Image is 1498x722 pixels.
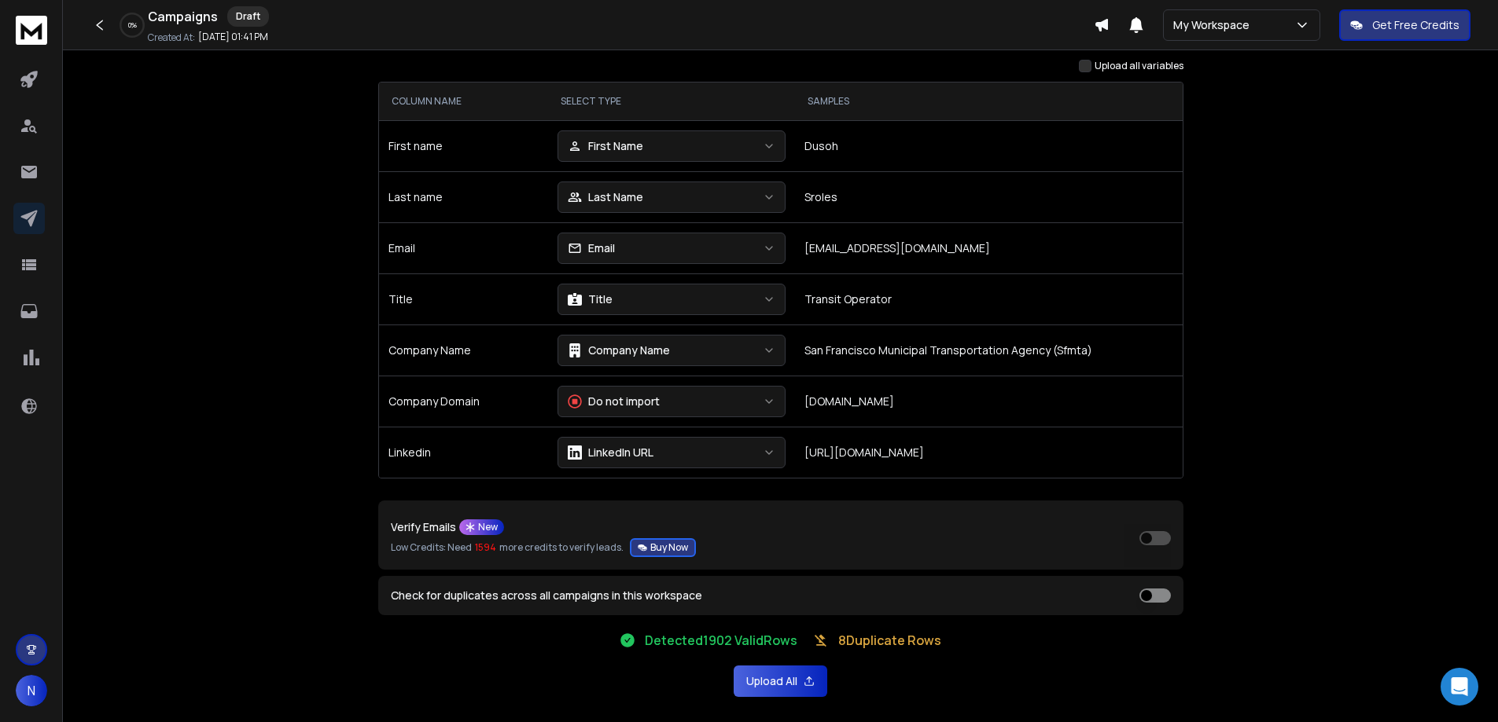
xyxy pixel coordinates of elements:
[568,189,643,205] div: Last Name
[379,376,548,427] td: Company Domain
[795,273,1183,324] td: Transit Operator
[16,675,47,706] button: N
[645,631,797,650] p: Detected 1902 Valid Rows
[1095,60,1183,72] label: Upload all variables
[459,519,504,535] div: New
[379,120,548,171] td: First name
[795,82,1183,120] th: SAMPLES
[379,273,548,324] td: Title
[795,120,1183,171] td: Dusoh
[795,427,1183,478] td: [URL][DOMAIN_NAME]
[795,376,1183,427] td: [DOMAIN_NAME]
[548,82,795,120] th: SELECT TYPE
[568,138,643,154] div: First Name
[379,324,548,376] td: Company Name
[568,343,670,358] div: Company Name
[379,82,548,120] th: COLUMN NAME
[1372,17,1459,33] p: Get Free Credits
[1173,17,1256,33] p: My Workspace
[391,538,696,557] p: Low Credits: Need more credits to verify leads.
[795,171,1183,222] td: Sroles
[148,31,195,44] p: Created At:
[1339,9,1470,41] button: Get Free Credits
[734,665,827,697] button: Upload All
[198,31,268,43] p: [DATE] 01:41 PM
[568,240,615,256] div: Email
[391,522,456,533] p: Verify Emails
[16,16,47,45] img: logo
[568,445,653,460] div: LinkedIn URL
[838,631,941,650] p: 8 Duplicate Rows
[568,394,660,409] div: Do not import
[128,20,137,30] p: 0 %
[227,6,269,27] div: Draft
[391,590,702,601] label: Check for duplicates across all campaigns in this workspace
[568,291,613,307] div: Title
[475,541,496,554] span: 1594
[795,222,1183,273] td: [EMAIL_ADDRESS][DOMAIN_NAME]
[148,7,218,26] h1: Campaigns
[379,222,548,273] td: Email
[1441,668,1478,706] div: Open Intercom Messenger
[379,171,548,222] td: Last name
[379,427,548,478] td: Linkedin
[630,538,696,557] button: Verify EmailsNewLow Credits: Need 1594 more credits to verify leads.
[795,324,1183,376] td: San Francisco Municipal Transportation Agency (Sfmta)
